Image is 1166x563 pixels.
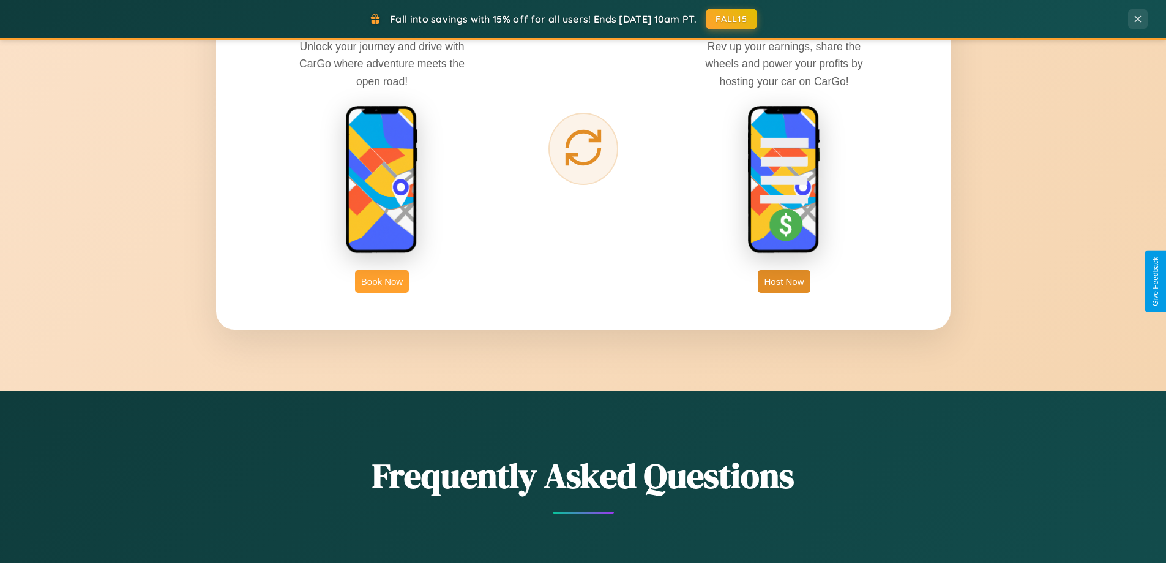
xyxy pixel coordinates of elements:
img: host phone [747,105,821,255]
img: rent phone [345,105,419,255]
button: Host Now [758,270,810,293]
button: FALL15 [706,9,757,29]
h2: Frequently Asked Questions [216,452,951,499]
button: Book Now [355,270,409,293]
p: Unlock your journey and drive with CarGo where adventure meets the open road! [290,38,474,89]
div: Give Feedback [1151,257,1160,306]
span: Fall into savings with 15% off for all users! Ends [DATE] 10am PT. [390,13,697,25]
p: Rev up your earnings, share the wheels and power your profits by hosting your car on CarGo! [692,38,876,89]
